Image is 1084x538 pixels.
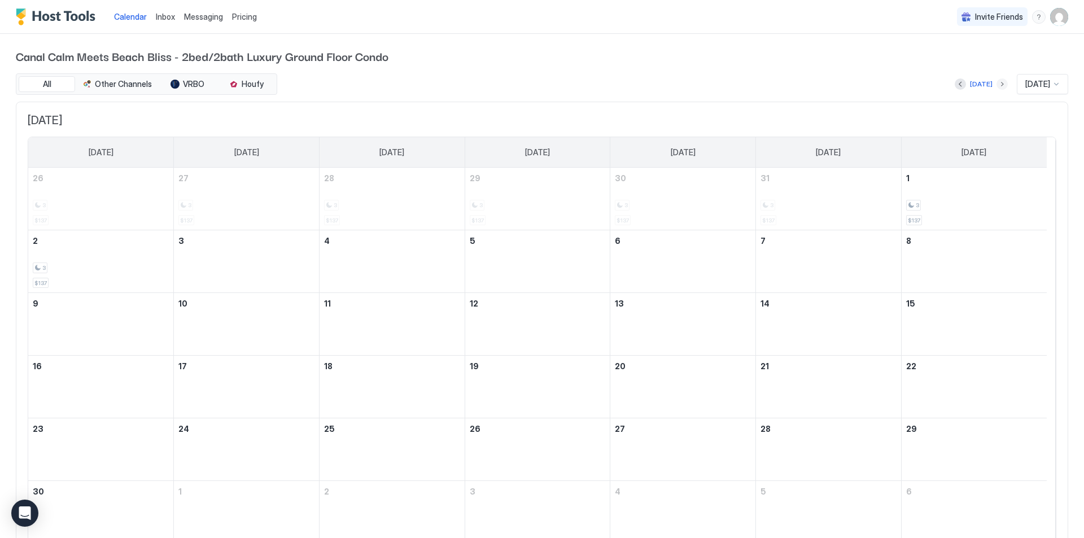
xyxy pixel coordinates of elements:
a: November 14, 2025 [756,293,901,314]
button: Houfy [218,76,274,92]
a: November 28, 2025 [756,418,901,439]
td: November 20, 2025 [610,356,756,418]
td: November 8, 2025 [901,230,1047,293]
a: November 23, 2025 [28,418,173,439]
span: 16 [33,361,42,371]
td: November 18, 2025 [319,356,465,418]
a: November 8, 2025 [902,230,1047,251]
span: 28 [324,173,334,183]
td: November 26, 2025 [465,418,610,481]
span: 4 [615,487,620,496]
a: November 11, 2025 [320,293,465,314]
a: November 17, 2025 [174,356,319,377]
div: [DATE] [970,79,993,89]
span: [DATE] [961,147,986,158]
span: [DATE] [379,147,404,158]
span: Other Channels [95,79,152,89]
a: Host Tools Logo [16,8,100,25]
a: Friday [805,137,852,168]
td: November 27, 2025 [610,418,756,481]
button: Next month [996,78,1008,90]
td: October 30, 2025 [610,168,756,230]
td: November 14, 2025 [756,293,902,356]
span: 2 [33,236,38,246]
span: [DATE] [816,147,841,158]
div: User profile [1050,8,1068,26]
span: 1 [178,487,182,496]
a: Wednesday [514,137,561,168]
span: 21 [760,361,769,371]
span: 26 [470,424,480,434]
td: November 1, 2025 [901,168,1047,230]
span: 27 [178,173,189,183]
td: November 25, 2025 [319,418,465,481]
a: December 3, 2025 [465,481,610,502]
span: 8 [906,236,911,246]
a: Monday [223,137,270,168]
a: November 29, 2025 [902,418,1047,439]
span: 3 [178,236,184,246]
a: November 5, 2025 [465,230,610,251]
a: November 21, 2025 [756,356,901,377]
a: Calendar [114,11,147,23]
a: November 16, 2025 [28,356,173,377]
td: November 12, 2025 [465,293,610,356]
td: November 23, 2025 [28,418,174,481]
a: December 2, 2025 [320,481,465,502]
a: Tuesday [368,137,416,168]
a: October 28, 2025 [320,168,465,189]
span: 1 [906,173,910,183]
a: December 1, 2025 [174,481,319,502]
td: November 10, 2025 [174,293,320,356]
span: 2 [324,487,329,496]
span: [DATE] [525,147,550,158]
span: 6 [906,487,912,496]
span: Invite Friends [975,12,1023,22]
td: November 16, 2025 [28,356,174,418]
a: December 6, 2025 [902,481,1047,502]
span: 30 [615,173,626,183]
span: 17 [178,361,187,371]
td: November 22, 2025 [901,356,1047,418]
span: 27 [615,424,625,434]
td: November 29, 2025 [901,418,1047,481]
a: November 4, 2025 [320,230,465,251]
td: November 24, 2025 [174,418,320,481]
td: November 6, 2025 [610,230,756,293]
span: 31 [760,173,770,183]
span: 14 [760,299,770,308]
span: 19 [470,361,479,371]
span: 12 [470,299,478,308]
a: November 19, 2025 [465,356,610,377]
button: [DATE] [968,77,994,91]
span: 3 [42,264,46,272]
a: November 25, 2025 [320,418,465,439]
td: November 21, 2025 [756,356,902,418]
td: October 27, 2025 [174,168,320,230]
a: October 27, 2025 [174,168,319,189]
a: November 13, 2025 [610,293,755,314]
span: 20 [615,361,626,371]
a: October 30, 2025 [610,168,755,189]
div: menu [1032,10,1046,24]
td: November 15, 2025 [901,293,1047,356]
span: 13 [615,299,624,308]
td: October 31, 2025 [756,168,902,230]
td: October 28, 2025 [319,168,465,230]
td: November 5, 2025 [465,230,610,293]
span: $137 [34,279,47,287]
td: November 11, 2025 [319,293,465,356]
span: 18 [324,361,333,371]
span: 29 [470,173,480,183]
a: November 22, 2025 [902,356,1047,377]
span: [DATE] [28,113,1056,128]
a: November 20, 2025 [610,356,755,377]
a: November 18, 2025 [320,356,465,377]
span: 4 [324,236,330,246]
a: November 3, 2025 [174,230,319,251]
a: November 1, 2025 [902,168,1047,189]
span: 9 [33,299,38,308]
span: Canal Calm Meets Beach Bliss - 2bed/2bath Luxury Ground Floor Condo [16,47,1068,64]
div: tab-group [16,73,277,95]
